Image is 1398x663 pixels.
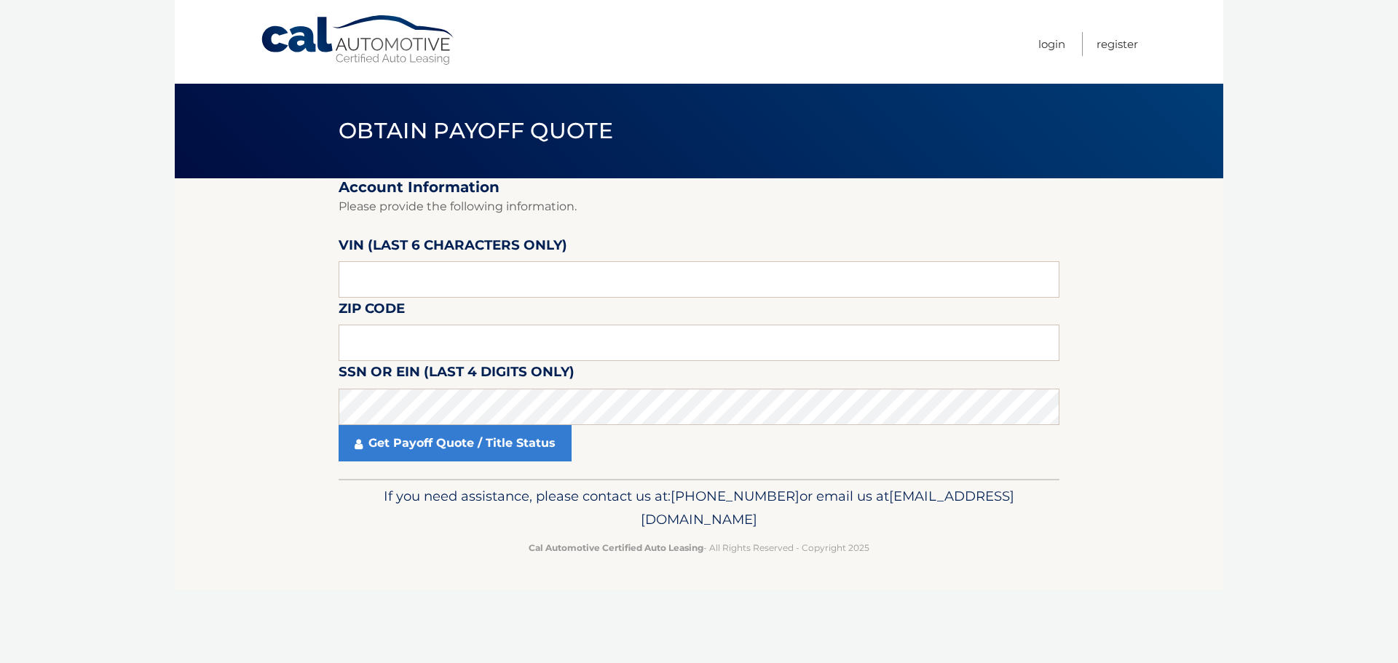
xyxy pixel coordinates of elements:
a: Login [1038,32,1065,56]
label: VIN (last 6 characters only) [339,234,567,261]
label: SSN or EIN (last 4 digits only) [339,361,574,388]
span: [PHONE_NUMBER] [671,488,799,504]
h2: Account Information [339,178,1059,196]
strong: Cal Automotive Certified Auto Leasing [529,542,703,553]
p: If you need assistance, please contact us at: or email us at [348,485,1050,531]
p: - All Rights Reserved - Copyright 2025 [348,540,1050,555]
a: Cal Automotive [260,15,457,66]
a: Get Payoff Quote / Title Status [339,425,572,461]
a: Register [1097,32,1138,56]
p: Please provide the following information. [339,196,1059,217]
label: Zip Code [339,298,405,325]
span: Obtain Payoff Quote [339,117,613,144]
